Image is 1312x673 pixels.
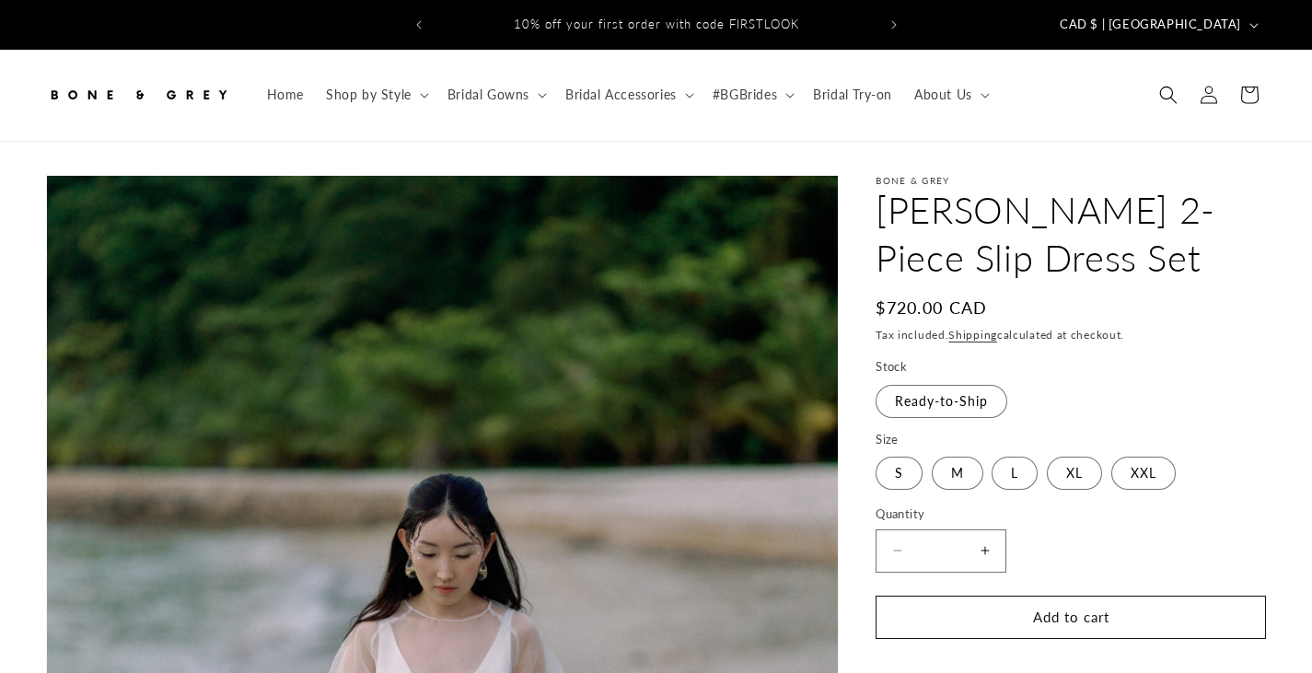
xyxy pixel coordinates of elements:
[876,358,909,377] legend: Stock
[40,68,238,122] a: Bone and Grey Bridal
[874,7,914,42] button: Next announcement
[1049,7,1266,42] button: CAD $ | [GEOGRAPHIC_DATA]
[932,457,983,490] label: M
[876,186,1266,282] h1: [PERSON_NAME] 2-Piece Slip Dress Set
[267,87,304,103] span: Home
[436,75,554,114] summary: Bridal Gowns
[46,75,230,115] img: Bone and Grey Bridal
[948,328,997,342] a: Shipping
[702,75,802,114] summary: #BGBrides
[813,87,892,103] span: Bridal Try-on
[326,87,412,103] span: Shop by Style
[876,457,923,490] label: S
[802,75,903,114] a: Bridal Try-on
[399,7,439,42] button: Previous announcement
[447,87,529,103] span: Bridal Gowns
[1111,457,1176,490] label: XXL
[876,505,1266,524] label: Quantity
[992,457,1038,490] label: L
[903,75,997,114] summary: About Us
[876,296,987,320] span: $720.00 CAD
[876,326,1266,344] div: Tax included. calculated at checkout.
[565,87,677,103] span: Bridal Accessories
[554,75,702,114] summary: Bridal Accessories
[876,385,1007,418] label: Ready-to-Ship
[514,17,799,31] span: 10% off your first order with code FIRSTLOOK
[1148,75,1189,115] summary: Search
[1060,16,1241,34] span: CAD $ | [GEOGRAPHIC_DATA]
[876,175,1266,186] p: Bone & Grey
[876,596,1266,639] button: Add to cart
[914,87,972,103] span: About Us
[256,75,315,114] a: Home
[713,87,777,103] span: #BGBrides
[876,431,900,449] legend: Size
[315,75,436,114] summary: Shop by Style
[1047,457,1102,490] label: XL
